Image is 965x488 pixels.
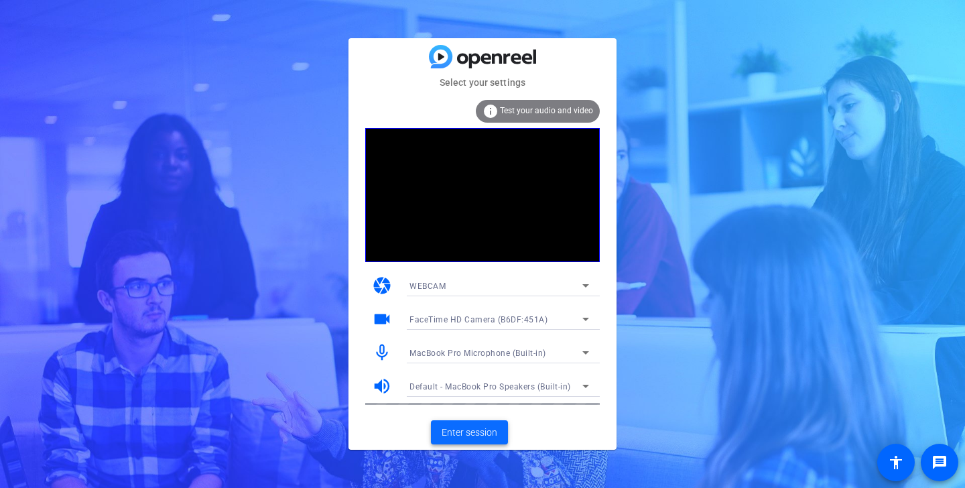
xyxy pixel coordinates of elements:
span: Test your audio and video [500,106,593,115]
mat-icon: accessibility [888,454,904,471]
mat-icon: info [482,103,499,119]
mat-icon: videocam [372,309,392,329]
mat-icon: mic_none [372,343,392,363]
mat-icon: volume_up [372,376,392,396]
span: MacBook Pro Microphone (Built-in) [409,349,546,358]
mat-icon: camera [372,276,392,296]
button: Enter session [431,420,508,444]
mat-card-subtitle: Select your settings [348,75,617,90]
span: FaceTime HD Camera (B6DF:451A) [409,315,548,324]
mat-icon: message [931,454,948,471]
img: blue-gradient.svg [429,45,536,68]
span: Default - MacBook Pro Speakers (Built-in) [409,382,571,391]
span: WEBCAM [409,282,446,291]
span: Enter session [442,426,497,440]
